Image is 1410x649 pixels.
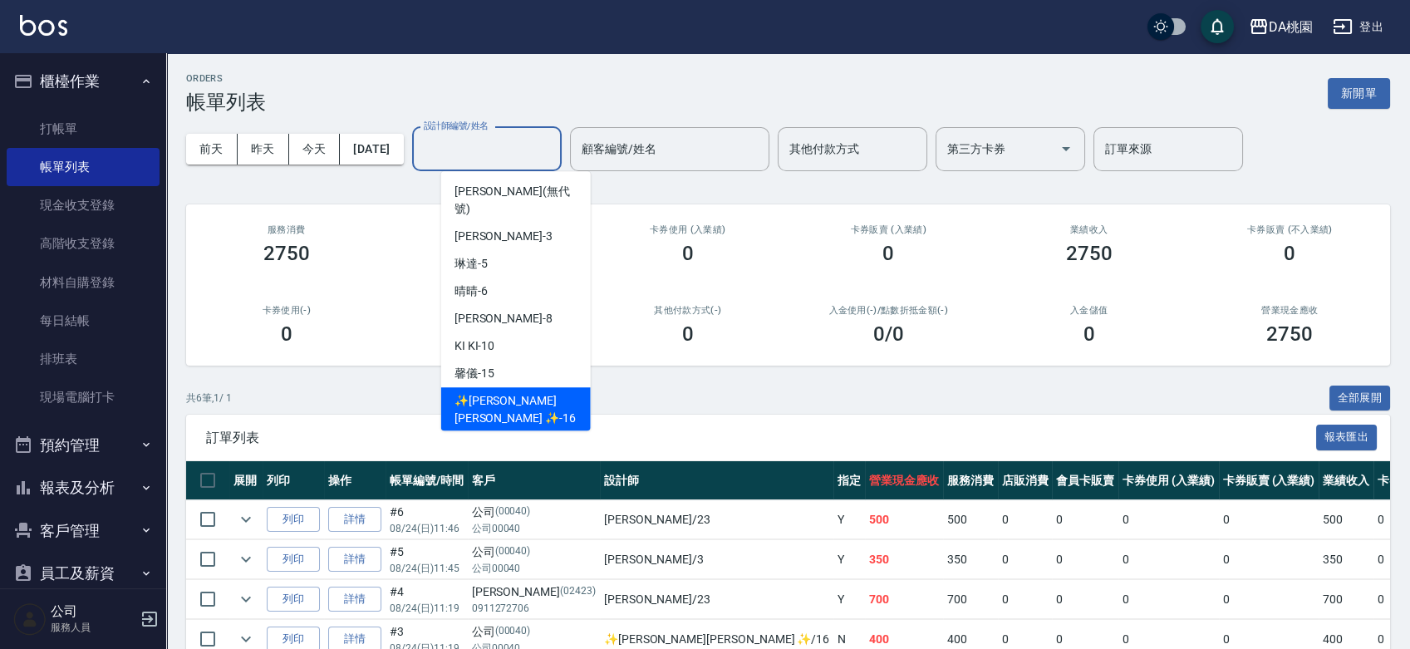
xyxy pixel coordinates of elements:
[386,580,468,619] td: #4
[267,507,320,533] button: 列印
[7,60,160,103] button: 櫃檯作業
[1118,500,1219,539] td: 0
[1219,540,1319,579] td: 0
[472,543,596,561] div: 公司
[233,507,258,532] button: expand row
[1284,242,1295,265] h3: 0
[472,561,596,576] p: 公司00040
[229,461,263,500] th: 展開
[206,224,367,235] h3: 服務消費
[267,587,320,612] button: 列印
[1009,224,1170,235] h2: 業績收入
[1242,10,1319,44] button: DA桃園
[390,561,464,576] p: 08/24 (日) 11:45
[263,242,310,265] h3: 2750
[1329,386,1391,411] button: 全部展開
[833,500,865,539] td: Y
[1328,85,1390,101] a: 新開單
[1328,78,1390,109] button: 新開單
[833,580,865,619] td: Y
[454,183,577,218] span: [PERSON_NAME] (無代號)
[20,15,67,36] img: Logo
[1066,242,1113,265] h3: 2750
[386,500,468,539] td: #6
[1052,461,1118,500] th: 會員卡販賣
[600,580,833,619] td: [PERSON_NAME] /23
[1201,10,1234,43] button: save
[495,623,531,641] p: (00040)
[943,500,998,539] td: 500
[386,540,468,579] td: #5
[7,186,160,224] a: 現金收支登錄
[865,461,943,500] th: 營業現金應收
[682,242,694,265] h3: 0
[186,73,266,84] h2: ORDERS
[7,466,160,509] button: 報表及分析
[454,392,577,427] span: ✨[PERSON_NAME][PERSON_NAME] ✨ -16
[833,540,865,579] td: Y
[1316,425,1378,450] button: 報表匯出
[600,461,833,500] th: 設計師
[340,134,403,165] button: [DATE]
[682,322,694,346] h3: 0
[873,322,904,346] h3: 0 /0
[7,302,160,340] a: 每日結帳
[238,134,289,165] button: 昨天
[7,263,160,302] a: 材料自購登錄
[495,504,531,521] p: (00040)
[1319,461,1373,500] th: 業績收入
[472,583,596,601] div: [PERSON_NAME]
[1219,580,1319,619] td: 0
[13,602,47,636] img: Person
[1326,12,1390,42] button: 登出
[186,134,238,165] button: 前天
[600,540,833,579] td: [PERSON_NAME] /3
[7,552,160,595] button: 員工及薪資
[472,601,596,616] p: 0911272706
[407,224,568,235] h2: 店販消費 /會員卡消費
[206,305,367,316] h2: 卡券使用(-)
[998,461,1053,500] th: 店販消費
[186,391,232,406] p: 共 6 筆, 1 / 1
[1316,429,1378,445] a: 報表匯出
[472,623,596,641] div: 公司
[1118,580,1219,619] td: 0
[472,504,596,521] div: 公司
[808,224,970,235] h2: 卡券販賣 (入業績)
[7,340,160,378] a: 排班表
[607,305,769,316] h2: 其他付款方式(-)
[7,110,160,148] a: 打帳單
[267,547,320,573] button: 列印
[1219,461,1319,500] th: 卡券販賣 (入業績)
[7,224,160,263] a: 高階收支登錄
[943,540,998,579] td: 350
[943,461,998,500] th: 服務消費
[1052,580,1118,619] td: 0
[1219,500,1319,539] td: 0
[1118,461,1219,500] th: 卡券使用 (入業績)
[328,587,381,612] a: 詳情
[7,378,160,416] a: 現場電腦打卡
[1319,580,1373,619] td: 700
[454,365,494,382] span: 馨儀 -15
[7,424,160,467] button: 預約管理
[865,580,943,619] td: 700
[865,540,943,579] td: 350
[1083,322,1095,346] h3: 0
[7,509,160,553] button: 客戶管理
[1118,540,1219,579] td: 0
[1052,500,1118,539] td: 0
[407,305,568,316] h2: 第三方卡券(-)
[472,521,596,536] p: 公司00040
[233,587,258,612] button: expand row
[233,547,258,572] button: expand row
[7,148,160,186] a: 帳單列表
[386,461,468,500] th: 帳單編號/時間
[281,322,292,346] h3: 0
[560,583,596,601] p: (02423)
[328,507,381,533] a: 詳情
[454,337,495,355] span: KI KI -10
[998,580,1053,619] td: 0
[1053,135,1079,162] button: Open
[51,620,135,635] p: 服務人員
